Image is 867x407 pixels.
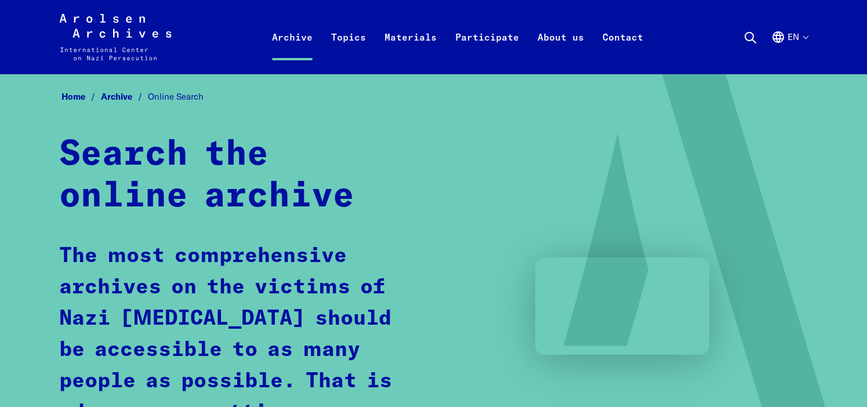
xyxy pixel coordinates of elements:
span: Online Search [148,91,204,102]
a: Home [61,91,101,102]
a: About us [528,28,593,74]
a: Contact [593,28,652,74]
nav: Primary [263,14,652,60]
strong: Search the online archive [59,137,354,214]
nav: Breadcrumb [59,88,808,106]
a: Topics [322,28,375,74]
a: Participate [446,28,528,74]
a: Archive [101,91,148,102]
a: Materials [375,28,446,74]
a: Archive [263,28,322,74]
button: English, language selection [771,30,808,72]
